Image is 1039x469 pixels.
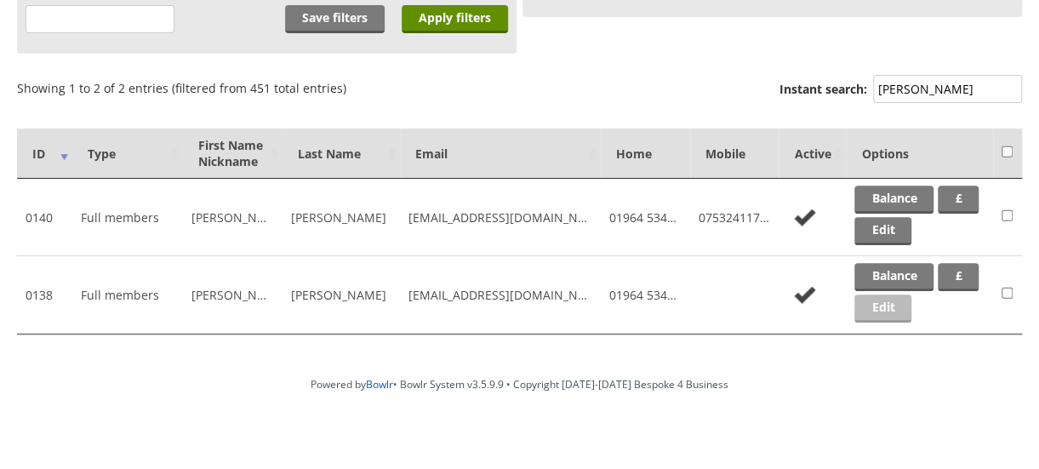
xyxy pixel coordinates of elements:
div: Showing 1 to 2 of 2 entries (filtered from 451 total entries) [17,71,346,96]
th: First NameNickname: activate to sort column ascending [183,129,282,179]
td: [PERSON_NAME] [183,179,282,256]
td: [PERSON_NAME] [283,179,400,256]
span: Powered by • Bowlr System v3.5.9.9 • Copyright [DATE]-[DATE] Bespoke 4 Business [311,377,728,392]
td: 01964 534753 [601,256,690,334]
input: Apply filters [402,5,508,33]
label: Instant search: [779,75,1022,107]
a: Balance [854,186,933,214]
a: Balance [854,263,933,291]
a: Edit [854,295,911,323]
td: [EMAIL_ADDRESS][DOMAIN_NAME] [400,256,601,334]
th: ID: activate to sort column ascending [17,129,72,179]
img: no [787,207,822,228]
th: Active: activate to sort column ascending [779,129,846,179]
a: £ [938,186,979,214]
img: no [787,284,822,306]
td: 01964 534753 [601,179,690,256]
th: Home [601,129,690,179]
a: Save filters [285,5,385,33]
th: Type: activate to sort column ascending [72,129,184,179]
input: Instant search: [873,75,1022,103]
td: [PERSON_NAME] [183,256,282,334]
a: £ [938,263,979,291]
td: Full members [72,256,184,334]
a: Edit [854,217,911,245]
strong: £ [955,267,962,283]
th: Options [846,129,993,179]
a: Bowlr [366,377,393,392]
th: Mobile [690,129,779,179]
td: 07532411756 [690,179,779,256]
td: Full members [72,179,184,256]
td: 0140 [17,179,72,256]
input: 3 characters minimum [26,5,174,33]
td: [EMAIL_ADDRESS][DOMAIN_NAME] [400,179,601,256]
strong: £ [955,190,962,206]
td: [PERSON_NAME] [283,256,400,334]
th: Last Name: activate to sort column ascending [283,129,400,179]
th: Email: activate to sort column ascending [400,129,601,179]
td: 0138 [17,256,72,334]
